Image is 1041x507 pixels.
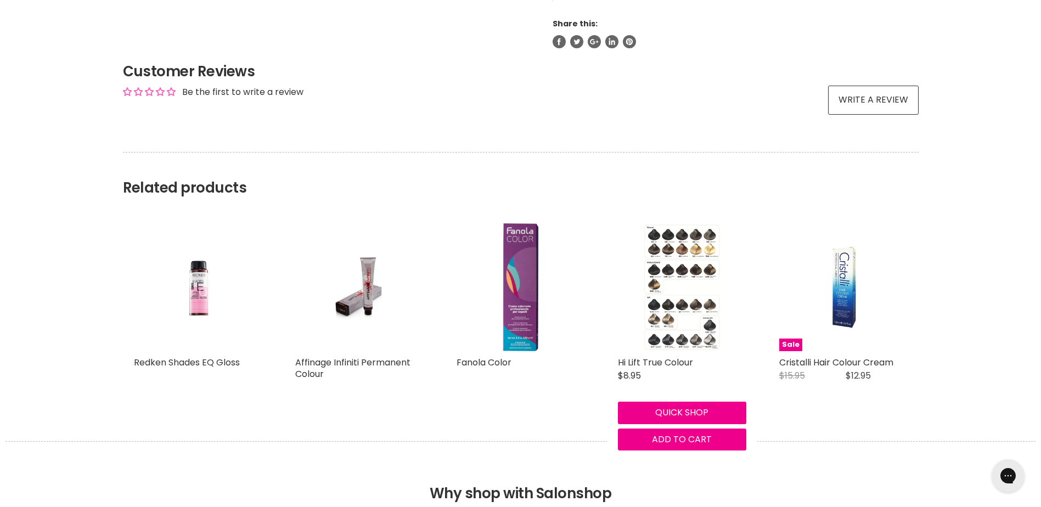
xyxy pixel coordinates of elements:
img: Fanola Color [503,223,539,351]
img: Hi Lift True Colour [640,223,723,351]
span: $15.95 [779,369,805,382]
button: Add to cart [618,429,746,450]
span: Share this: [553,18,598,29]
a: Affinage Infiniti Permanent Colour [295,356,410,380]
a: Cristalli Hair Colour Cream [779,356,893,369]
span: $8.95 [618,369,641,382]
a: Cristalli Hair Colour Cream Sale [779,223,908,351]
a: Redken Shades EQ Gloss [134,356,240,369]
h2: Related products [123,152,919,196]
h2: Customer Reviews [123,61,919,81]
a: Redken Shades EQ Gloss [134,223,262,351]
span: Sale [779,339,802,351]
aside: Share this: [553,19,919,48]
img: Redken Shades EQ Gloss [155,223,241,351]
img: Cristalli Hair Colour Cream [801,223,886,351]
iframe: Gorgias live chat messenger [986,455,1030,496]
button: Quick shop [618,402,746,424]
span: $12.95 [846,369,871,382]
a: Hi Lift True Colour [618,356,693,369]
a: Fanola Color Fanola Color [457,223,585,351]
div: Average rating is 0.00 stars [123,86,176,98]
img: Affinage Infiniti Permanent Colour [317,223,402,351]
span: Add to cart [652,433,712,446]
a: Write a review [828,86,919,114]
a: Hi Lift True Colour Hi Lift True Colour [618,223,746,351]
div: Be the first to write a review [182,86,303,98]
a: Affinage Infiniti Permanent Colour [295,223,424,351]
a: Fanola Color [457,356,511,369]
